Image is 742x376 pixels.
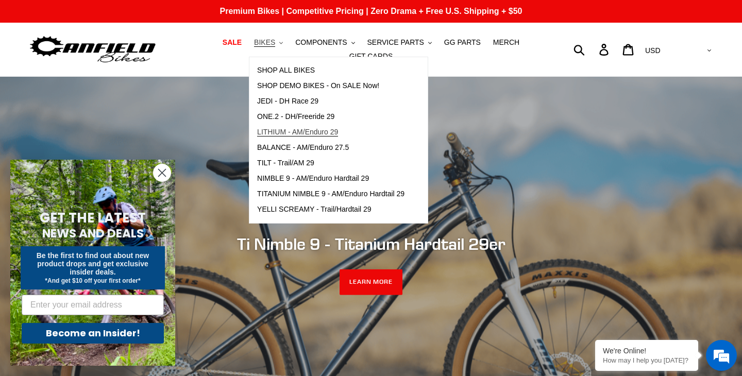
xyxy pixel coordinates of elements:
span: SALE [223,38,242,47]
input: Enter your email address [22,295,164,315]
span: TILT - Trail/AM 29 [257,159,314,167]
span: TITANIUM NIMBLE 9 - AM/Enduro Hardtail 29 [257,190,404,198]
a: TITANIUM NIMBLE 9 - AM/Enduro Hardtail 29 [249,186,412,202]
a: NIMBLE 9 - AM/Enduro Hardtail 29 [249,171,412,186]
span: JEDI - DH Race 29 [257,97,318,106]
img: Canfield Bikes [28,33,157,66]
span: GIFT CARDS [349,52,393,61]
a: GIFT CARDS [344,49,398,63]
span: NIMBLE 9 - AM/Enduro Hardtail 29 [257,174,369,183]
span: COMPONENTS [295,38,347,47]
span: NEWS AND DEALS [42,225,144,242]
span: Be the first to find out about new product drops and get exclusive insider deals. [37,251,149,276]
span: SERVICE PARTS [367,38,424,47]
a: SALE [217,36,247,49]
span: BIKES [254,38,275,47]
span: SHOP ALL BIKES [257,66,315,75]
a: YELLI SCREAMY - Trail/Hardtail 29 [249,202,412,217]
span: GG PARTS [444,38,481,47]
a: JEDI - DH Race 29 [249,94,412,109]
button: Close dialog [153,164,171,182]
span: BALANCE - AM/Enduro 27.5 [257,143,349,152]
button: Become an Insider! [22,323,164,344]
a: LEARN MORE [340,269,403,295]
input: Search [579,38,605,61]
span: YELLI SCREAMY - Trail/Hardtail 29 [257,205,372,214]
span: GET THE LATEST [40,209,146,227]
a: BALANCE - AM/Enduro 27.5 [249,140,412,156]
a: TILT - Trail/AM 29 [249,156,412,171]
a: ONE.2 - DH/Freeride 29 [249,109,412,125]
div: We're Online! [603,347,690,355]
a: SHOP ALL BIKES [249,63,412,78]
p: How may I help you today? [603,356,690,364]
a: SHOP DEMO BIKES - On SALE Now! [249,78,412,94]
a: LITHIUM - AM/Enduro 29 [249,125,412,140]
span: *And get $10 off your first order* [45,277,140,284]
a: GG PARTS [439,36,486,49]
span: LITHIUM - AM/Enduro 29 [257,128,338,136]
a: MERCH [488,36,525,49]
button: BIKES [249,36,288,49]
button: COMPONENTS [290,36,360,49]
h2: Ti Nimble 9 - Titanium Hardtail 29er [90,234,652,254]
span: SHOP DEMO BIKES - On SALE Now! [257,81,379,90]
span: MERCH [493,38,519,47]
button: SERVICE PARTS [362,36,436,49]
span: ONE.2 - DH/Freeride 29 [257,112,334,121]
